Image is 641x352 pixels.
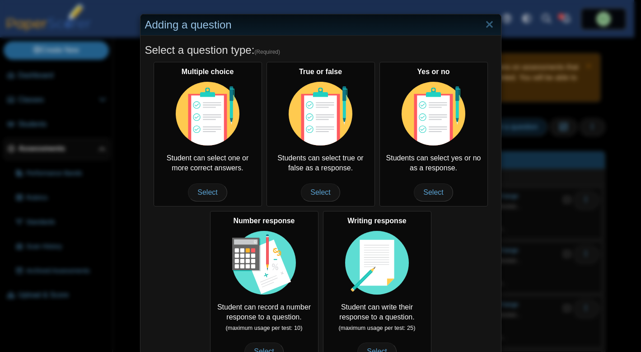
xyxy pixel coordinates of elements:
span: (Required) [254,48,280,56]
b: Multiple choice [182,68,234,75]
div: Adding a question [140,14,501,36]
b: Writing response [347,217,406,225]
div: Students can select true or false as a response. [267,62,375,207]
a: Close [482,17,496,33]
small: (maximum usage per test: 25) [339,324,416,331]
img: item-type-writing-response.svg [345,231,409,295]
img: item-type-multiple-choice.svg [289,82,353,146]
span: Select [301,183,340,202]
div: Students can select yes or no as a response. [379,62,488,207]
img: item-type-multiple-choice.svg [402,82,466,146]
b: Number response [233,217,295,225]
div: Student can select one or more correct answers. [154,62,262,207]
span: Select [414,183,453,202]
small: (maximum usage per test: 10) [226,324,303,331]
img: item-type-multiple-choice.svg [176,82,240,146]
img: item-type-number-response.svg [232,231,296,295]
span: Select [188,183,227,202]
b: True or false [299,68,342,75]
b: Yes or no [417,68,449,75]
h5: Select a question type: [145,42,496,58]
